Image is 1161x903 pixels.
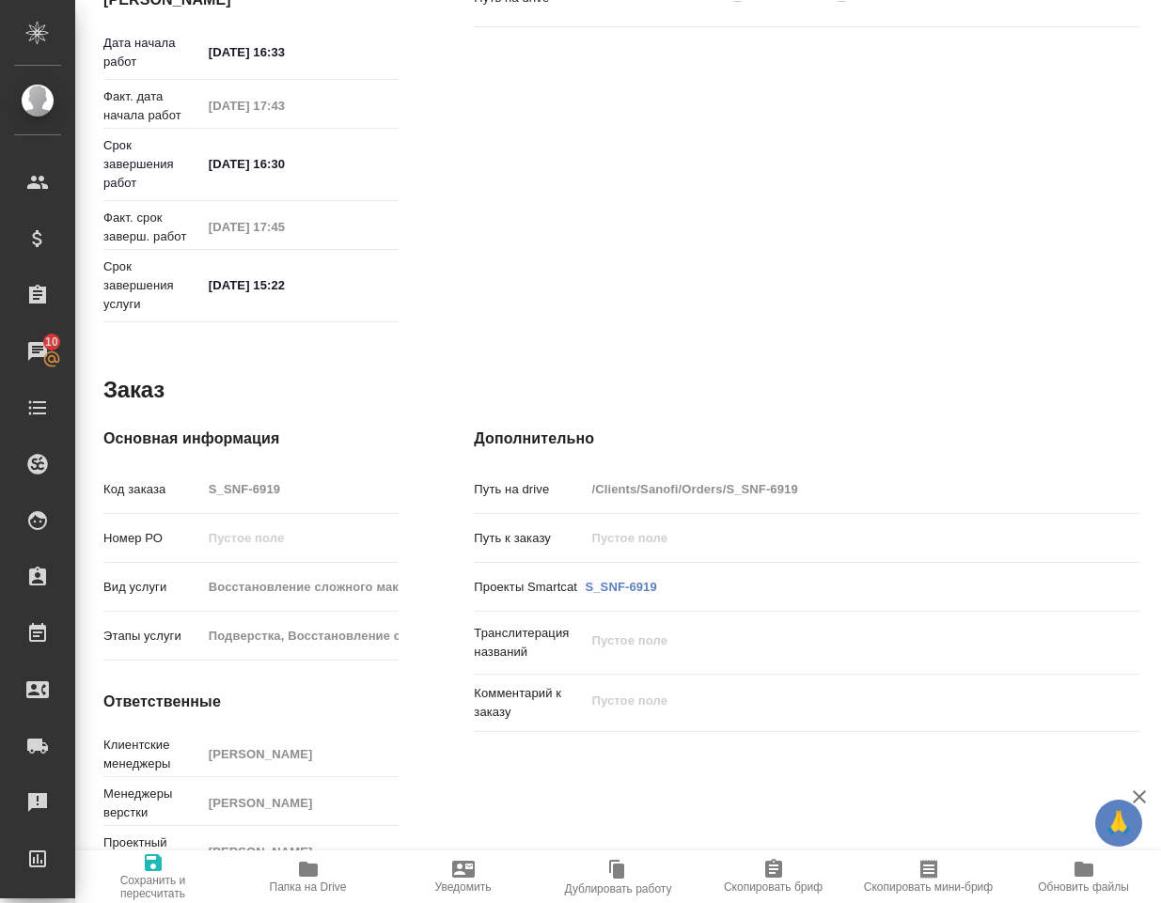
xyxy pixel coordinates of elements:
p: Проекты Smartcat [474,578,585,597]
span: Скопировать мини-бриф [864,880,993,894]
input: Пустое поле [202,622,400,649]
button: Уведомить [385,850,541,903]
span: Обновить файлы [1038,880,1129,894]
p: Комментарий к заказу [474,684,585,722]
input: Пустое поле [585,524,1084,552]
input: ✎ Введи что-нибудь [202,39,367,66]
span: Сохранить и пересчитать [86,874,219,900]
h4: Основная информация [103,428,399,450]
span: Скопировать бриф [724,880,823,894]
p: Вид услуги [103,578,202,597]
p: Номер РО [103,529,202,548]
input: Пустое поле [202,838,400,865]
input: Пустое поле [202,475,400,503]
button: Скопировать мини-бриф [851,850,1006,903]
input: Пустое поле [202,524,400,552]
h4: Ответственные [103,691,399,713]
span: Папка на Drive [270,880,347,894]
p: Код заказа [103,480,202,499]
input: Пустое поле [202,573,400,600]
input: ✎ Введи что-нибудь [202,272,367,299]
input: Пустое поле [202,92,367,119]
button: Дублировать работу [541,850,696,903]
input: Пустое поле [585,475,1084,503]
p: Клиентские менеджеры [103,736,202,773]
button: Папка на Drive [230,850,385,903]
p: Путь на drive [474,480,585,499]
input: Пустое поле [202,213,367,241]
p: Факт. срок заверш. работ [103,209,202,246]
h4: Дополнительно [474,428,1140,450]
a: S_SNF-6919 [585,580,656,594]
input: ✎ Введи что-нибудь [202,150,367,178]
p: Проектный менеджер [103,833,202,871]
p: Срок завершения услуги [103,257,202,314]
button: Скопировать бриф [696,850,851,903]
span: 10 [34,333,70,351]
button: 🙏 [1095,800,1142,847]
p: Этапы услуги [103,627,202,646]
span: Уведомить [435,880,492,894]
p: Срок завершения работ [103,136,202,193]
h2: Заказ [103,375,165,405]
span: 🙏 [1103,803,1135,843]
span: Дублировать работу [565,882,672,895]
p: Факт. дата начала работ [103,87,202,125]
p: Транслитерация названий [474,624,585,662]
input: Пустое поле [202,789,400,817]
p: Дата начала работ [103,34,202,71]
p: Менеджеры верстки [103,785,202,822]
p: Путь к заказу [474,529,585,548]
button: Сохранить и пересчитать [75,850,230,903]
input: Пустое поле [202,740,400,768]
a: 10 [5,328,71,375]
button: Обновить файлы [1006,850,1161,903]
